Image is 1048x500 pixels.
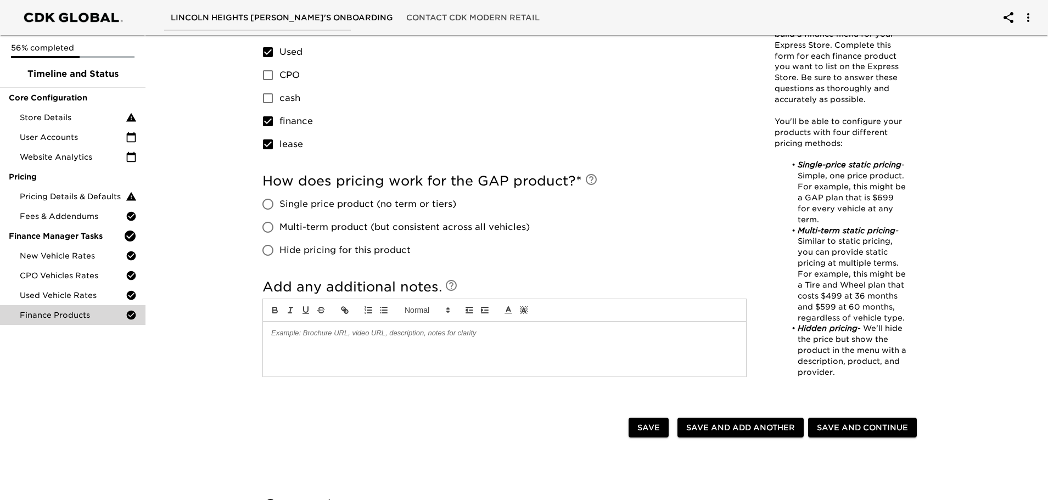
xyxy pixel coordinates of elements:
span: LINCOLN HEIGHTS [PERSON_NAME]'s Onboarding [171,11,393,25]
li: Similar to static pricing, you can provide static pricing at multiple terms. For example, this mi... [786,226,906,324]
li: - Simple, one price product. For example, this might be a GAP plan that is $699 for every vehicle... [786,160,906,225]
span: cash [279,92,300,105]
h5: How does pricing work for the GAP product? [262,172,747,190]
span: Single price product (no term or tiers) [279,198,456,211]
span: Pricing Details & Defaults [20,191,126,202]
em: Multi-term static pricing [798,226,895,235]
span: Website Analytics [20,151,126,162]
span: Finance Products [20,310,126,321]
em: Hidden pricing [798,324,858,333]
li: - We'll hide the price but show the product in the menu with a description, product, and provider. [786,324,906,378]
span: Fees & Addendums [20,211,126,222]
span: Hide pricing for this product [279,244,411,257]
span: Pricing [9,171,137,182]
p: You'll be able to configure your products with four different pricing methods: [775,116,906,149]
span: Core Configuration [9,92,137,103]
span: Store Details [20,112,126,123]
span: Multi-term product (but consistent across all vehicles) [279,221,530,234]
span: Used Vehicle Rates [20,290,126,301]
span: Contact CDK Modern Retail [406,11,540,25]
button: account of current user [1015,4,1041,31]
button: Save and Add Another [677,418,804,438]
em: Single-price static pricing [798,160,901,169]
span: User Accounts [20,132,126,143]
button: Save and Continue [808,418,917,438]
span: Timeline and Status [9,68,137,81]
span: New Vehicle Rates [20,250,126,261]
p: This task allows you to provide us with everything we need to build a finance menu for your Expre... [775,7,906,105]
span: CPO [279,69,300,82]
h5: Add any additional notes. [262,278,747,296]
span: lease [279,138,303,151]
span: Finance Manager Tasks [9,231,124,241]
span: Used [279,46,302,59]
span: Save and Continue [817,421,908,435]
button: Save [629,418,669,438]
button: account of current user [995,4,1022,31]
span: Save and Add Another [686,421,795,435]
p: 56% completed [11,42,134,53]
span: CPO Vehicles Rates [20,270,126,281]
span: Save [637,421,660,435]
em: - [895,226,899,235]
span: finance [279,115,313,128]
